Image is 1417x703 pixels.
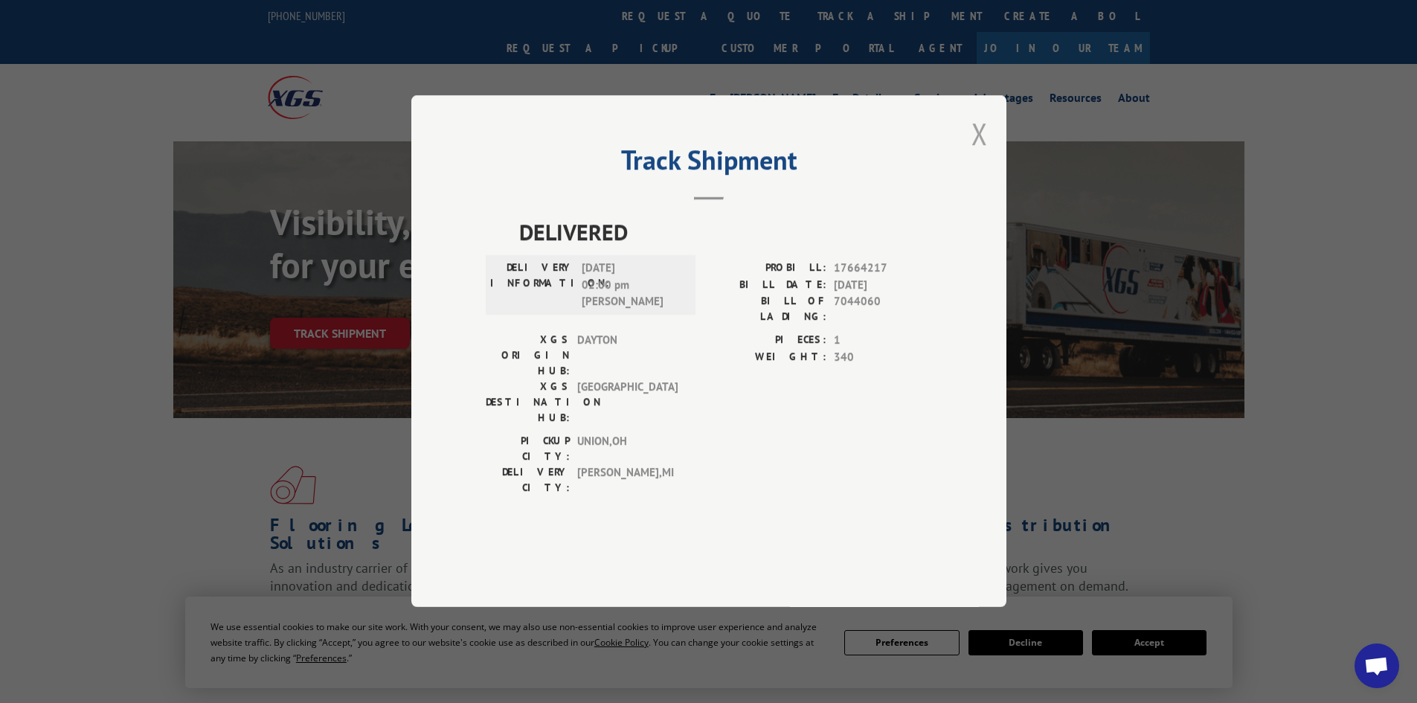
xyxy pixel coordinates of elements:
button: Close modal [971,114,988,153]
span: DELIVERED [519,216,932,249]
span: [PERSON_NAME] , MI [577,465,678,496]
label: BILL DATE: [709,277,826,294]
label: PROBILL: [709,260,826,277]
label: WEIGHT: [709,349,826,366]
div: Open chat [1355,643,1399,688]
label: PIECES: [709,333,826,350]
span: [GEOGRAPHIC_DATA] [577,379,678,426]
span: [DATE] [834,277,932,294]
label: DELIVERY CITY: [486,465,570,496]
span: 340 [834,349,932,366]
span: UNION , OH [577,434,678,465]
span: DAYTON [577,333,678,379]
span: 7044060 [834,294,932,325]
label: PICKUP CITY: [486,434,570,465]
h2: Track Shipment [486,150,932,178]
label: XGS ORIGIN HUB: [486,333,570,379]
label: DELIVERY INFORMATION: [490,260,574,311]
span: [DATE] 02:00 pm [PERSON_NAME] [582,260,682,311]
label: BILL OF LADING: [709,294,826,325]
span: 17664217 [834,260,932,277]
span: 1 [834,333,932,350]
label: XGS DESTINATION HUB: [486,379,570,426]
